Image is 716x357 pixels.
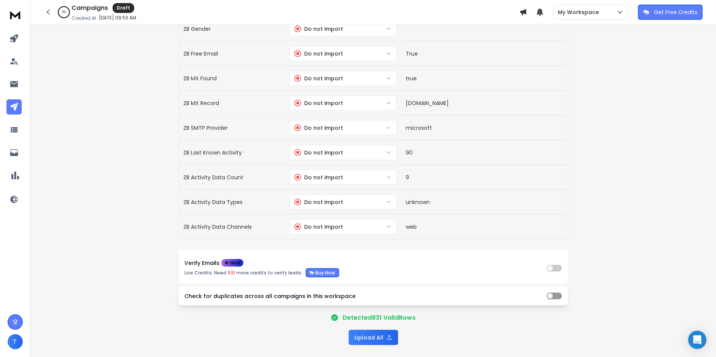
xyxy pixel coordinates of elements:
[294,25,343,33] div: Do not import
[179,190,285,214] td: ZB Activity Data Types
[179,214,285,239] td: ZB Activity Data Channels
[8,334,23,349] button: T
[62,10,66,14] p: 0 %
[401,214,567,239] td: web
[294,198,343,206] div: Do not import
[294,174,343,181] div: Do not import
[228,270,235,276] span: 531
[179,165,285,190] td: ZB Activity Data Count
[179,91,285,115] td: ZB MX Record
[179,115,285,140] td: ZB SMTP Provider
[294,149,343,156] div: Do not import
[179,16,285,41] td: ZB Gender
[401,41,567,66] td: True
[401,115,567,140] td: microsoft
[401,66,567,91] td: true
[185,260,220,266] p: Verify Emails
[71,3,108,13] h1: Campaigns
[8,8,23,22] img: logo
[99,15,136,21] p: [DATE] 09:53 AM
[179,66,285,91] td: ZB MX Found
[688,331,706,349] div: Open Intercom Messenger
[185,268,339,277] p: Low Credits: Need more credits to verify leads.
[294,75,343,82] div: Do not import
[306,268,339,277] button: Verify EmailsNewLow Credits: Need 531 more credits to verify leads.
[113,3,134,13] div: Draft
[654,8,697,16] p: Get Free Credits
[294,124,343,132] div: Do not import
[294,99,343,107] div: Do not import
[401,91,567,115] td: [DOMAIN_NAME]
[349,330,398,345] button: Upload All
[638,5,703,20] button: Get Free Credits
[558,8,602,16] p: My Workspace
[185,293,356,299] label: Check for duplicates across all campaigns in this workspace
[179,41,285,66] td: ZB Free Email
[221,259,243,267] div: New
[401,140,567,165] td: 90
[401,190,567,214] td: unknown
[71,15,97,21] p: Created At:
[294,50,343,57] div: Do not import
[179,140,285,165] td: ZB Last Known Activity
[343,313,416,322] p: Detected 831 Valid Rows
[294,223,343,231] div: Do not import
[401,165,567,190] td: 9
